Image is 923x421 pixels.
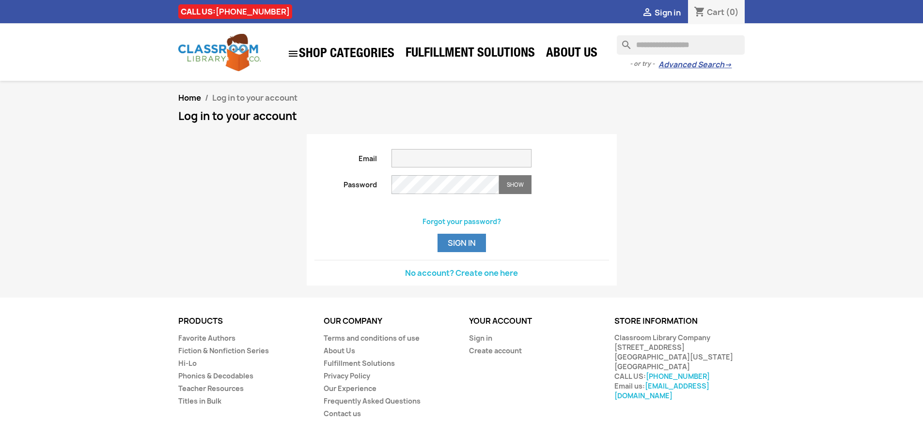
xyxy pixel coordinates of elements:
i: search [617,35,628,47]
a: Fiction & Nonfiction Series [178,346,269,355]
span: → [724,60,732,70]
a: About Us [541,45,602,64]
a: Fulfillment Solutions [324,359,395,368]
a: Your account [469,316,532,326]
p: Store information [614,317,745,326]
span: Log in to your account [212,92,297,103]
h1: Log in to your account [178,110,745,122]
i: shopping_cart [694,7,705,18]
label: Password [307,175,385,190]
p: Products [178,317,309,326]
div: Classroom Library Company [STREET_ADDRESS] [GEOGRAPHIC_DATA][US_STATE] [GEOGRAPHIC_DATA] CALL US:... [614,333,745,401]
i:  [287,48,299,60]
img: Classroom Library Company [178,34,261,71]
span: Cart [707,7,724,17]
a: Titles in Bulk [178,396,221,406]
a: Favorite Authors [178,333,235,343]
a: [PHONE_NUMBER] [216,6,290,17]
a: Fulfillment Solutions [401,45,540,64]
a: Terms and conditions of use [324,333,420,343]
a: Home [178,92,201,103]
a: Frequently Asked Questions [324,396,421,406]
a: Teacher Resources [178,384,244,393]
i:  [641,7,653,19]
a: Forgot your password? [422,217,501,226]
a: SHOP CATEGORIES [282,43,399,64]
button: Show [499,175,532,194]
input: Search [617,35,745,55]
label: Email [307,149,385,164]
a: Sign in [469,333,492,343]
span: - or try - [630,59,658,69]
a: Privacy Policy [324,371,370,380]
a: Our Experience [324,384,376,393]
div: CALL US: [178,4,292,19]
a: Create account [469,346,522,355]
span: Sign in [655,7,681,18]
a: No account? Create one here [405,268,518,278]
button: Sign in [438,234,486,252]
span: (0) [726,7,739,17]
input: Password input [391,175,499,194]
a: Contact us [324,409,361,418]
a:  Sign in [641,7,681,18]
a: Hi-Lo [178,359,197,368]
a: [EMAIL_ADDRESS][DOMAIN_NAME] [614,381,709,400]
p: Our company [324,317,454,326]
a: Advanced Search→ [658,60,732,70]
a: [PHONE_NUMBER] [646,372,710,381]
a: Phonics & Decodables [178,371,253,380]
a: About Us [324,346,355,355]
